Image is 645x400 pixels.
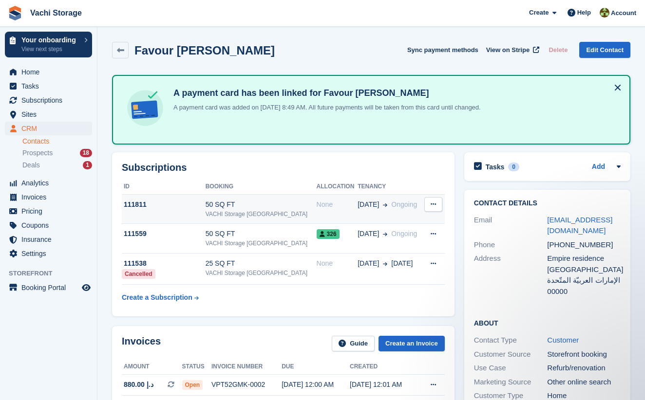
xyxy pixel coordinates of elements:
th: Invoice number [211,359,282,375]
th: Tenancy [358,179,422,195]
span: Deals [22,161,40,170]
span: 880.00 د.إ [124,380,153,390]
span: Ongoing [391,230,417,237]
span: View on Stripe [486,45,530,55]
a: Prospects 18 [22,148,92,158]
a: menu [5,93,92,107]
button: Delete [545,42,571,58]
th: Booking [206,179,317,195]
p: Your onboarding [21,36,79,43]
a: Guide [332,336,375,352]
span: [DATE] [358,229,379,239]
span: Analytics [21,176,80,190]
div: [DATE] 12:00 AM [282,380,350,390]
a: Create a Subscription [122,289,199,307]
th: Created [350,359,418,375]
a: menu [5,108,92,121]
a: Preview store [80,282,92,293]
div: Empire residence [547,253,621,264]
div: 00000 [547,286,621,297]
span: Prospects [22,148,53,158]
span: Storefront [9,269,97,278]
a: [EMAIL_ADDRESS][DOMAIN_NAME] [547,216,612,235]
th: Status [182,359,211,375]
div: Other online search [547,377,621,388]
p: View next steps [21,45,79,54]
span: Sites [21,108,80,121]
h2: About [474,318,621,327]
a: menu [5,247,92,260]
span: Ongoing [391,200,417,208]
div: الإمارات العربيّة المتّحدة [547,275,621,286]
div: [DATE] 12:01 AM [350,380,418,390]
h2: Invoices [122,336,161,352]
div: [GEOGRAPHIC_DATA] [547,264,621,275]
span: Coupons [21,218,80,232]
span: Help [577,8,591,18]
div: 111811 [122,200,206,210]
div: None [317,258,358,269]
a: menu [5,122,92,135]
a: menu [5,190,92,204]
div: Phone [474,239,548,251]
a: menu [5,233,92,246]
h2: Tasks [486,163,505,171]
img: card-linked-ebf98d0992dc2aeb22e95c0e3c79077019eb2392cfd83c6a337811c24bc77127.svg [125,88,166,128]
div: Create a Subscription [122,292,192,303]
div: [PHONE_NUMBER] [547,239,621,251]
button: Sync payment methods [407,42,478,58]
span: Account [611,8,636,18]
div: 50 SQ FT [206,200,317,210]
a: Vachi Storage [26,5,86,21]
div: VPT52GMK-0002 [211,380,282,390]
p: A payment card was added on [DATE] 8:49 AM. All future payments will be taken from this card unti... [170,103,481,112]
div: Contact Type [474,335,548,346]
div: Address [474,253,548,297]
a: menu [5,218,92,232]
a: menu [5,176,92,190]
div: 1 [83,161,92,169]
div: 50 SQ FT [206,229,317,239]
span: 326 [317,229,340,239]
div: Use Case [474,363,548,374]
div: 111559 [122,229,206,239]
span: Insurance [21,233,80,246]
div: 111538 [122,258,206,269]
th: Amount [122,359,182,375]
span: Create [529,8,549,18]
div: 25 SQ FT [206,258,317,269]
a: Customer [547,336,579,344]
a: Create an Invoice [379,336,445,352]
h4: A payment card has been linked for Favour [PERSON_NAME] [170,88,481,99]
div: 0 [508,163,519,171]
div: 18 [80,149,92,157]
span: Pricing [21,204,80,218]
div: Customer Source [474,349,548,360]
div: VACHI Storage [GEOGRAPHIC_DATA] [206,269,317,277]
div: VACHI Storage [GEOGRAPHIC_DATA] [206,239,317,248]
th: Due [282,359,350,375]
span: [DATE] [358,200,379,210]
div: Refurb/renovation [547,363,621,374]
a: Edit Contact [579,42,630,58]
a: menu [5,65,92,79]
div: Cancelled [122,269,155,279]
a: menu [5,204,92,218]
span: Open [182,380,203,390]
h2: Favour [PERSON_NAME] [134,44,275,57]
div: None [317,200,358,210]
span: [DATE] [391,258,413,269]
span: Booking Portal [21,281,80,294]
span: [DATE] [358,258,379,269]
div: Email [474,215,548,236]
a: menu [5,79,92,93]
a: menu [5,281,92,294]
th: ID [122,179,206,195]
span: Settings [21,247,80,260]
a: Contacts [22,137,92,146]
a: Add [592,162,605,173]
a: Deals 1 [22,160,92,170]
div: Storefront booking [547,349,621,360]
span: Subscriptions [21,93,80,107]
a: View on Stripe [482,42,541,58]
